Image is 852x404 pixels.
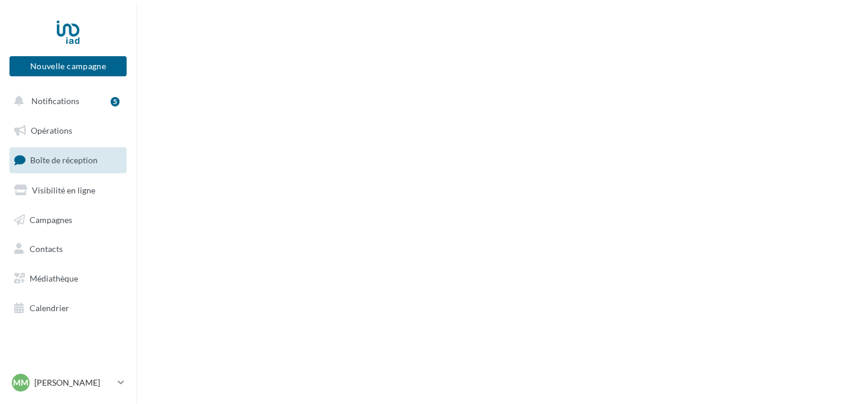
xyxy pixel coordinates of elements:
[32,185,95,195] span: Visibilité en ligne
[30,214,72,224] span: Campagnes
[7,178,129,203] a: Visibilité en ligne
[7,237,129,261] a: Contacts
[30,155,98,165] span: Boîte de réception
[7,266,129,291] a: Médiathèque
[7,89,124,114] button: Notifications 5
[30,273,78,283] span: Médiathèque
[13,377,28,389] span: MM
[31,96,79,106] span: Notifications
[7,296,129,321] a: Calendrier
[7,147,129,173] a: Boîte de réception
[9,371,127,394] a: MM [PERSON_NAME]
[7,118,129,143] a: Opérations
[31,125,72,135] span: Opérations
[111,97,120,106] div: 5
[9,56,127,76] button: Nouvelle campagne
[30,244,63,254] span: Contacts
[30,303,69,313] span: Calendrier
[7,208,129,232] a: Campagnes
[34,377,113,389] p: [PERSON_NAME]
